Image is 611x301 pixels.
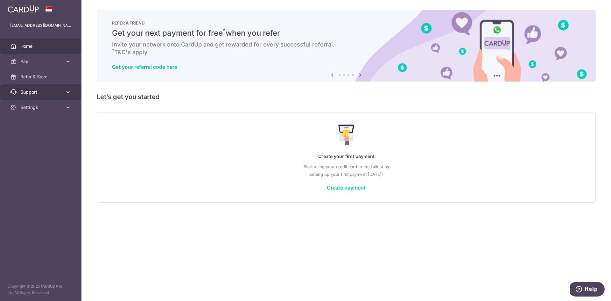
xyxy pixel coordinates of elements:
[20,43,62,49] span: Home
[97,92,596,102] h5: Let’s get you started
[10,22,71,29] p: [EMAIL_ADDRESS][DOMAIN_NAME]
[20,104,62,111] span: Settings
[112,64,177,70] a: Get your referral code here
[8,5,39,13] img: CardUp
[20,58,62,65] span: Pay
[112,41,580,56] h6: Invite your network onto CardUp and get rewarded for every successful referral. T&C's apply
[110,163,583,178] p: Start using your credit card to the fullest by setting up your first payment [DATE]!
[110,153,583,160] p: Create your first payment
[327,184,366,191] a: Create payment
[112,20,580,25] p: REFER A FRIEND
[112,28,580,38] h5: Get your next payment for free when you refer
[338,125,355,145] img: Make Payment
[20,74,62,80] span: Refer & Save
[570,282,605,298] iframe: Opens a widget where you can find more information
[20,89,62,95] span: Support
[97,10,596,82] img: RAF banner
